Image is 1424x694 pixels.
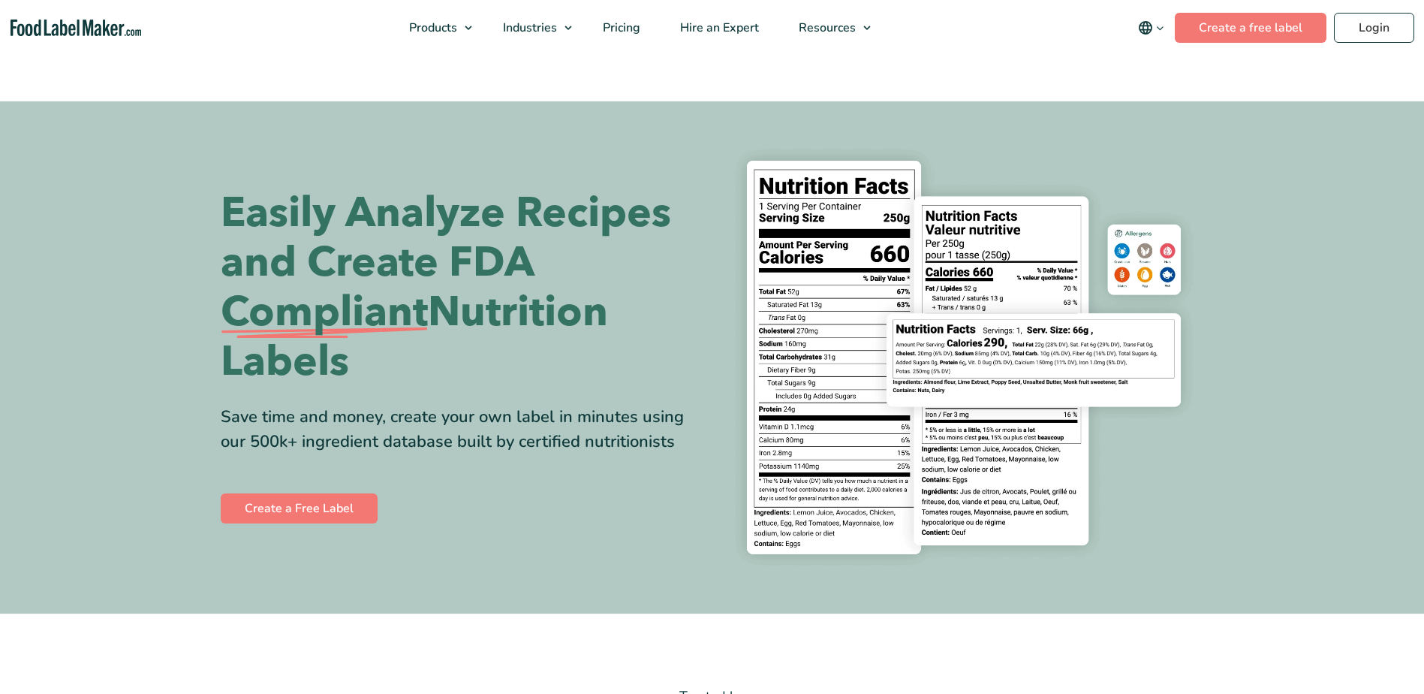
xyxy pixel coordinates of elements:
a: Create a Free Label [221,493,378,524]
span: Compliant [221,288,428,337]
span: Hire an Expert [676,20,760,36]
a: Login [1334,13,1414,43]
div: Save time and money, create your own label in minutes using our 500k+ ingredient database built b... [221,405,701,454]
span: Products [405,20,459,36]
span: Industries [498,20,558,36]
span: Resources [794,20,857,36]
h1: Easily Analyze Recipes and Create FDA Nutrition Labels [221,189,701,387]
a: Create a free label [1175,13,1326,43]
span: Pricing [598,20,642,36]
